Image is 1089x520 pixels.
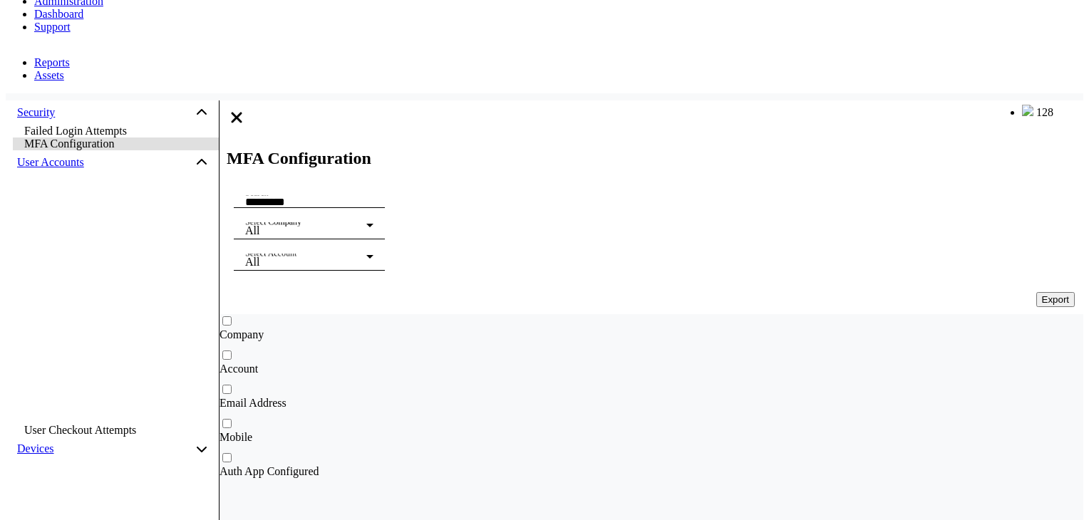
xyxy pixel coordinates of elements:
[34,69,64,81] a: Assets
[220,397,287,409] span: Email Address
[13,125,219,137] a: Failed Login Attempts
[17,156,84,169] a: User Accounts
[245,224,259,236] span: All
[222,453,232,462] input: Press Space to toggle all rows selection (unchecked)
[220,363,258,375] span: Account
[17,106,55,119] a: Security
[222,385,232,394] input: Press Space to toggle all rows selection (unchecked)
[17,442,54,455] a: Devices
[222,350,232,360] input: Press Space to toggle all rows selection (unchecked)
[13,424,219,437] a: User Checkout Attempts
[220,465,319,477] span: Auth App Configured
[220,328,264,340] span: Company
[13,137,219,150] a: MFA Configuration
[245,256,259,268] span: All
[34,8,83,20] a: Dashboard
[34,21,71,33] a: Support
[24,125,127,137] span: Failed Login Attempts
[227,149,1083,168] h2: MFA Configuration
[222,316,232,326] input: Press Space to toggle all rows selection (unchecked)
[24,424,136,436] span: User Checkout Attempts
[24,137,114,150] span: MFA Configuration
[220,431,252,443] span: Mobile
[34,56,70,68] a: Reports
[245,188,269,197] mat-label: Search
[222,419,232,428] input: Press Space to toggle all rows selection (unchecked)
[1036,292,1075,307] button: Export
